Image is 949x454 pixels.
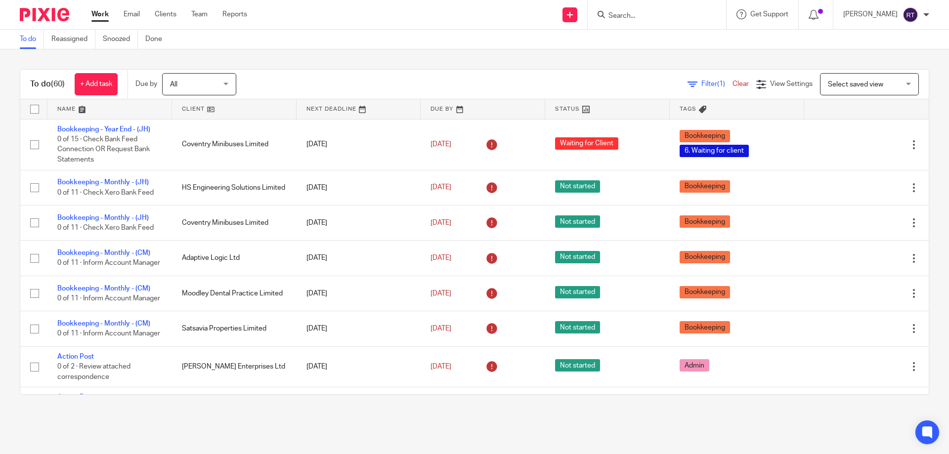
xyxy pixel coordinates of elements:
a: Action Post [57,394,94,401]
a: Bookkeeping - Monthly - (CM) [57,249,150,256]
span: Not started [555,215,600,228]
span: Not started [555,180,600,193]
td: [DATE] [297,119,421,170]
a: + Add task [75,73,118,95]
a: Reports [222,9,247,19]
span: 0 of 11 · Inform Account Manager [57,260,160,267]
a: Team [191,9,208,19]
h1: To do [30,79,65,89]
a: Work [91,9,109,19]
td: [DATE] [297,170,421,205]
td: Boatswain Limited [172,387,297,428]
td: [DATE] [297,241,421,276]
span: Waiting for Client [555,137,618,150]
a: Clear [733,81,749,87]
span: 6. Waiting for client [680,145,749,157]
span: Tags [680,106,696,112]
span: [DATE] [431,325,451,332]
td: Coventry Minibuses Limited [172,119,297,170]
span: 0 of 11 · Inform Account Manager [57,295,160,302]
td: [DATE] [297,346,421,387]
td: Satsavia Properties Limited [172,311,297,346]
span: Get Support [750,11,788,18]
span: 0 of 2 · Review attached correspondence [57,363,130,380]
td: Moodley Dental Practice Limited [172,276,297,311]
span: 0 of 11 · Check Xero Bank Feed [57,189,154,196]
span: Bookkeeping [680,286,730,298]
a: Bookkeeping - Monthly - (JH) [57,179,149,186]
a: To do [20,30,44,49]
a: Bookkeeping - Year End - (JH) [57,126,150,133]
a: Done [145,30,170,49]
span: [DATE] [431,290,451,297]
a: Bookkeeping - Monthly - (CM) [57,285,150,292]
p: Due by [135,79,157,89]
span: Bookkeeping [680,251,730,263]
td: [DATE] [297,387,421,428]
span: Filter [701,81,733,87]
span: 0 of 11 · Check Xero Bank Feed [57,224,154,231]
span: Not started [555,251,600,263]
input: Search [607,12,696,21]
span: Bookkeeping [680,215,730,228]
span: Bookkeeping [680,321,730,333]
td: Adaptive Logic Ltd [172,241,297,276]
span: [DATE] [431,254,451,261]
span: Admin [680,359,709,371]
a: Email [124,9,140,19]
span: Bookkeeping [680,180,730,193]
span: All [170,81,177,88]
span: Not started [555,286,600,298]
span: (60) [51,80,65,88]
td: [PERSON_NAME] Enterprises Ltd [172,346,297,387]
td: Coventry Minibuses Limited [172,205,297,240]
span: [DATE] [431,141,451,148]
a: Snoozed [103,30,138,49]
a: Reassigned [51,30,95,49]
td: [DATE] [297,276,421,311]
a: Action Post [57,353,94,360]
span: View Settings [770,81,813,87]
img: svg%3E [903,7,918,23]
p: [PERSON_NAME] [843,9,898,19]
img: Pixie [20,8,69,21]
span: Bookkeeping [680,130,730,142]
span: 0 of 11 · Inform Account Manager [57,330,160,337]
a: Bookkeeping - Monthly - (CM) [57,320,150,327]
span: Not started [555,359,600,371]
a: Bookkeeping - Monthly - (JH) [57,214,149,221]
td: [DATE] [297,311,421,346]
span: Select saved view [828,81,883,88]
span: [DATE] [431,184,451,191]
td: [DATE] [297,205,421,240]
span: 0 of 15 · Check Bank Feed Connection OR Request Bank Statements [57,136,150,163]
span: (1) [717,81,725,87]
td: HS Engineering Solutions Limited [172,170,297,205]
a: Clients [155,9,176,19]
span: Not started [555,321,600,333]
span: [DATE] [431,363,451,370]
span: [DATE] [431,219,451,226]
